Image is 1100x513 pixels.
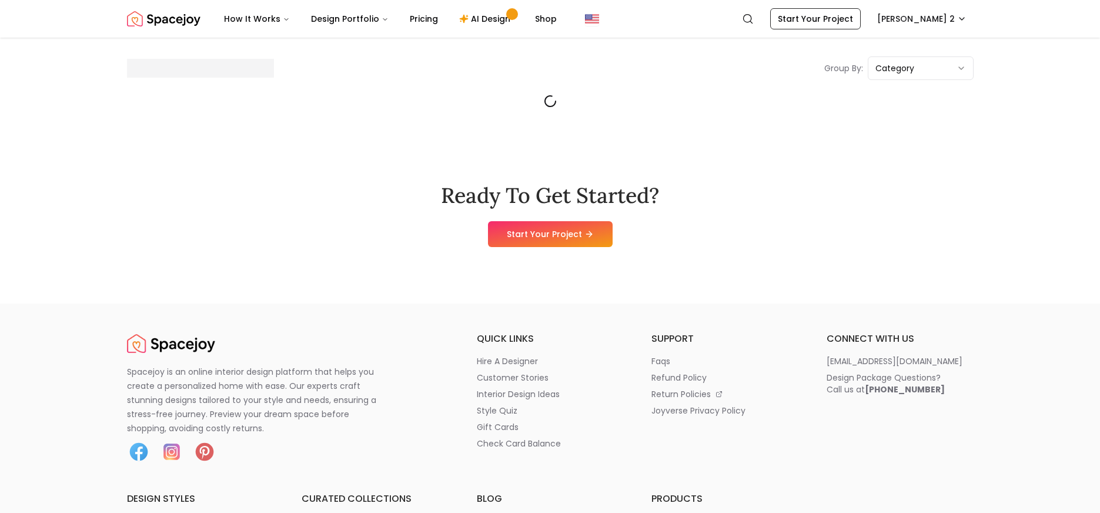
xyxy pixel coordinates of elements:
[865,384,945,395] b: [PHONE_NUMBER]
[450,7,523,31] a: AI Design
[215,7,299,31] button: How It Works
[160,440,183,464] img: Instagram icon
[651,355,798,367] a: faqs
[477,421,519,433] p: gift cards
[651,405,798,417] a: joyverse privacy policy
[127,492,274,506] h6: design styles
[585,12,599,26] img: United States
[827,355,962,367] p: [EMAIL_ADDRESS][DOMAIN_NAME]
[477,388,624,400] a: interior design ideas
[477,492,624,506] h6: blog
[488,221,613,247] a: Start Your Project
[827,372,974,395] a: Design Package Questions?Call us at[PHONE_NUMBER]
[400,7,447,31] a: Pricing
[770,8,861,29] a: Start Your Project
[127,332,215,355] img: Spacejoy Logo
[651,372,798,384] a: refund policy
[477,405,624,417] a: style quiz
[215,7,566,31] nav: Main
[477,355,538,367] p: hire a designer
[651,332,798,346] h6: support
[193,440,216,464] img: Pinterest icon
[477,388,560,400] p: interior design ideas
[477,438,624,449] a: check card balance
[827,355,974,367] a: [EMAIL_ADDRESS][DOMAIN_NAME]
[526,7,566,31] a: Shop
[127,7,200,31] img: Spacejoy Logo
[870,8,974,29] button: [PERSON_NAME] 2
[477,332,624,346] h6: quick links
[651,355,670,367] p: faqs
[477,438,561,449] p: check card balance
[302,492,449,506] h6: curated collections
[477,421,624,433] a: gift cards
[651,492,798,506] h6: products
[477,405,517,417] p: style quiz
[477,372,624,384] a: customer stories
[477,372,549,384] p: customer stories
[127,365,390,435] p: Spacejoy is an online interior design platform that helps you create a personalized home with eas...
[441,184,659,207] h2: Ready To Get Started?
[824,62,863,74] p: Group By:
[651,372,707,384] p: refund policy
[302,7,398,31] button: Design Portfolio
[651,388,798,400] a: return policies
[651,405,745,417] p: joyverse privacy policy
[127,7,200,31] a: Spacejoy
[827,372,945,395] div: Design Package Questions? Call us at
[127,332,215,355] a: Spacejoy
[827,332,974,346] h6: connect with us
[477,355,624,367] a: hire a designer
[127,440,151,464] img: Facebook icon
[651,388,711,400] p: return policies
